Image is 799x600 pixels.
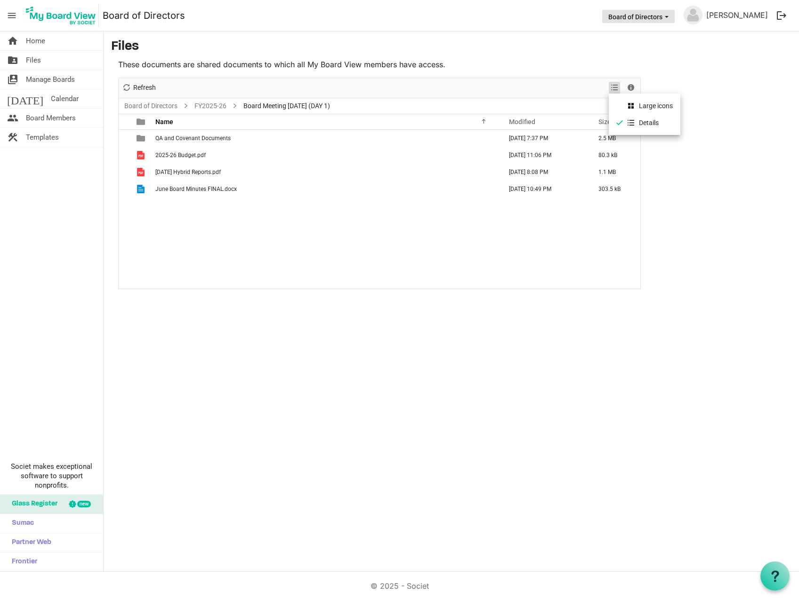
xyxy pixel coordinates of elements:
span: Refresh [132,82,157,94]
span: home [7,32,18,50]
li: Large icons [609,97,680,114]
span: 2025-26 Budget.pdf [155,152,206,158]
span: menu [3,7,21,24]
td: August 24, 2025 7:37 PM column header Modified [499,130,589,147]
a: FY2025-26 [193,100,228,112]
button: Refresh [121,82,158,94]
td: checkbox [119,164,131,181]
td: 2.5 MB is template cell column header Size [589,130,640,147]
span: Frontier [7,553,37,571]
span: Size [598,118,611,126]
a: Board of Directors [122,100,179,112]
td: QA and Covenant Documents is template cell column header Name [153,130,499,147]
span: Files [26,51,41,70]
a: My Board View Logo [23,4,103,27]
td: June Board Minutes FINAL.docx is template cell column header Name [153,181,499,197]
td: checkbox [119,181,131,197]
span: QA and Covenant Documents [155,135,231,142]
span: construction [7,128,18,147]
td: 1.1 MB is template cell column header Size [589,164,640,181]
a: Board of Directors [103,6,185,25]
span: switch_account [7,70,18,89]
td: 80.3 kB is template cell column header Size [589,147,640,164]
span: Board Members [26,109,76,127]
div: Details [623,78,639,98]
td: is template cell column header type [131,181,153,197]
span: Manage Boards [26,70,75,89]
td: August 24, 2025 10:49 PM column header Modified [499,181,589,197]
td: checkbox [119,147,131,164]
td: is template cell column header type [131,164,153,181]
img: no-profile-picture.svg [684,6,702,24]
span: Partner Web [7,533,51,552]
td: August 24, 2025 11:06 PM column header Modified [499,147,589,164]
button: Board of Directors dropdownbutton [602,10,675,23]
span: Modified [509,118,535,126]
li: Details [609,114,680,131]
span: Glass Register [7,495,57,513]
button: Details [625,82,638,94]
td: is template cell column header type [131,130,153,147]
span: people [7,109,18,127]
a: © 2025 - Societ [371,581,429,591]
span: Societ makes exceptional software to support nonprofits. [4,462,99,490]
span: Templates [26,128,59,147]
span: [DATE] Hybrid Reports.pdf [155,169,221,175]
div: View [607,78,623,98]
span: June Board Minutes FINAL.docx [155,186,237,192]
span: Home [26,32,45,50]
span: Calendar [51,89,79,108]
h3: Files [111,39,791,55]
button: View dropdownbutton [609,82,620,94]
span: Name [155,118,173,126]
button: logout [772,6,791,25]
span: Sumac [7,514,34,533]
td: 2025-26 Budget.pdf is template cell column header Name [153,147,499,164]
td: is template cell column header type [131,147,153,164]
span: Board Meeting [DATE] (DAY 1) [242,100,332,112]
a: [PERSON_NAME] [702,6,772,24]
span: folder_shared [7,51,18,70]
td: 2025.07.31 Hybrid Reports.pdf is template cell column header Name [153,164,499,181]
td: checkbox [119,130,131,147]
img: My Board View Logo [23,4,99,27]
span: [DATE] [7,89,43,108]
div: new [77,501,91,507]
td: 303.5 kB is template cell column header Size [589,181,640,197]
td: August 25, 2025 8:08 PM column header Modified [499,164,589,181]
div: Refresh [119,78,159,98]
p: These documents are shared documents to which all My Board View members have access. [118,59,641,70]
